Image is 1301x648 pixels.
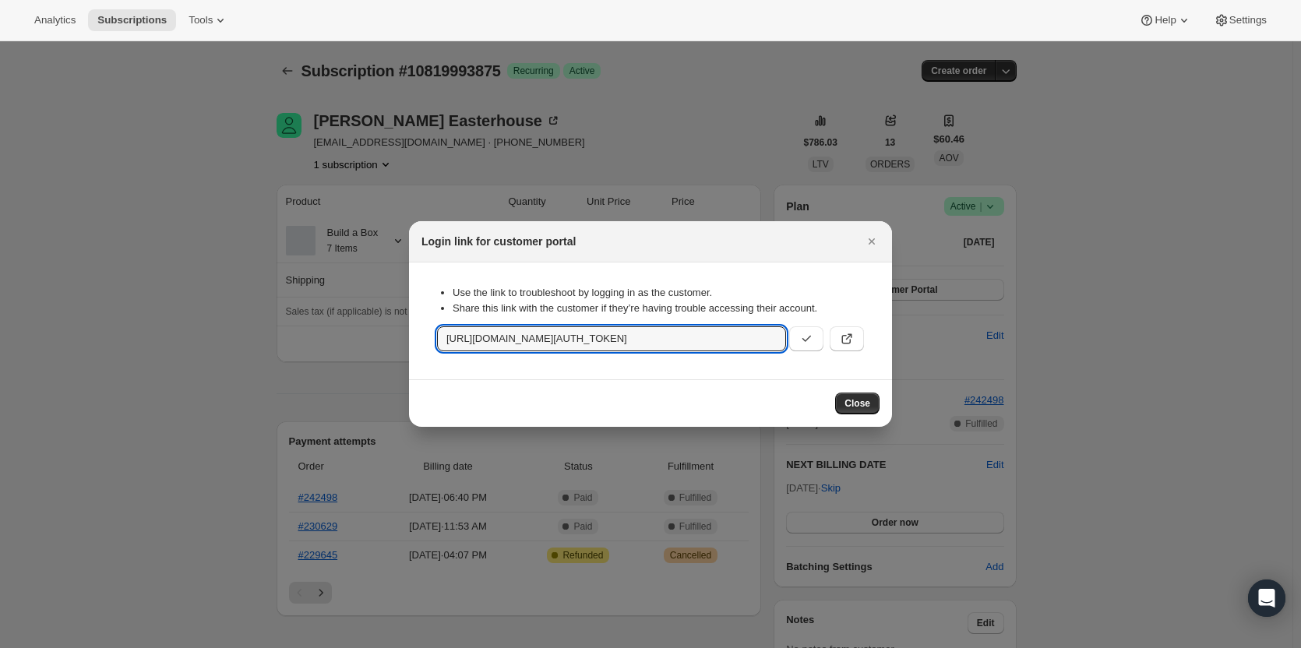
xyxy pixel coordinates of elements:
span: Settings [1229,14,1267,26]
button: Tools [179,9,238,31]
span: Help [1155,14,1176,26]
span: Subscriptions [97,14,167,26]
button: Close [835,393,880,414]
span: Analytics [34,14,76,26]
div: Open Intercom Messenger [1248,579,1285,617]
li: Use the link to troubleshoot by logging in as the customer. [453,285,864,301]
button: Help [1130,9,1201,31]
h2: Login link for customer portal [421,234,576,249]
button: Analytics [25,9,85,31]
button: Subscriptions [88,9,176,31]
span: Tools [189,14,213,26]
span: Close [844,397,870,410]
button: Settings [1204,9,1276,31]
button: Close [861,231,883,252]
li: Share this link with the customer if they’re having trouble accessing their account. [453,301,864,316]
